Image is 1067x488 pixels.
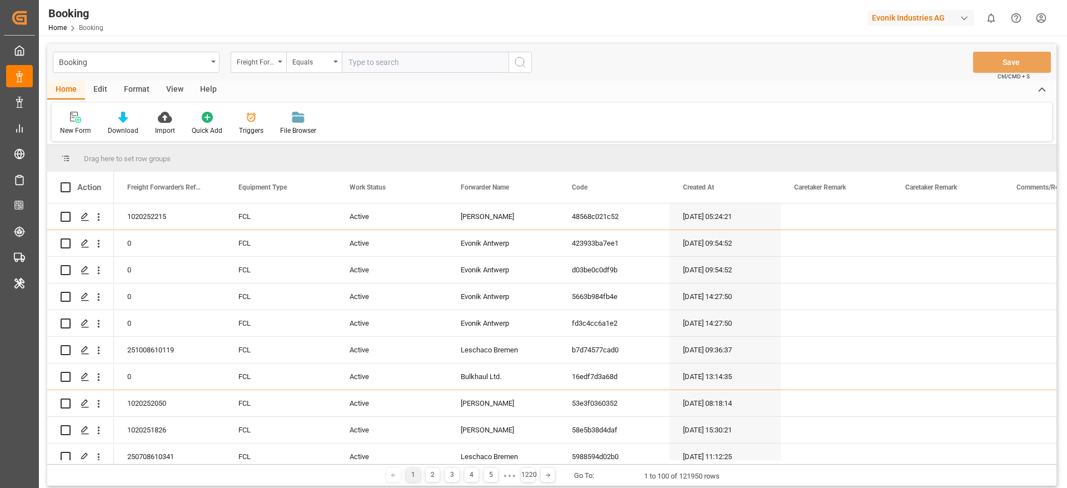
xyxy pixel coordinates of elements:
div: FCL [225,444,336,470]
div: Press SPACE to select this row. [47,337,114,363]
div: Bulkhaul Ltd. [447,363,559,390]
div: [DATE] 09:54:52 [670,257,781,283]
div: Press SPACE to select this row. [47,417,114,444]
div: [DATE] 08:18:14 [670,390,781,416]
span: Created At [683,183,714,191]
div: Leschaco Bremen [447,337,559,363]
div: [DATE] 14:27:50 [670,310,781,336]
div: 5663b984fb4e [559,283,670,310]
div: 1020251826 [114,417,225,443]
div: Edit [85,81,116,99]
div: FCL [225,230,336,256]
div: 251008610119 [114,337,225,363]
button: open menu [53,52,220,73]
div: Evonik Antwerp [447,257,559,283]
div: 5988594d02b0 [559,444,670,470]
div: [DATE] 13:14:35 [670,363,781,390]
div: 250708610341 [114,444,225,470]
div: 0 [114,257,225,283]
div: 0 [114,363,225,390]
span: Caretaker Remark [905,183,957,191]
div: 423933ba7ee1 [559,230,670,256]
div: New Form [60,126,91,136]
div: [PERSON_NAME] [447,417,559,443]
div: Go To: [574,470,594,481]
div: Active [336,363,447,390]
div: Press SPACE to select this row. [47,444,114,470]
span: Code [572,183,587,191]
button: Evonik Industries AG [867,7,979,28]
div: Active [336,203,447,230]
div: fd3c4cc6a1e2 [559,310,670,336]
div: [DATE] 14:27:50 [670,283,781,310]
div: Action [77,182,101,192]
div: Press SPACE to select this row. [47,230,114,257]
span: Forwarder Name [461,183,509,191]
span: Drag here to set row groups [84,155,171,163]
div: [DATE] 15:30:21 [670,417,781,443]
button: open menu [231,52,286,73]
div: Leschaco Bremen [447,444,559,470]
div: Evonik Antwerp [447,230,559,256]
button: show 0 new notifications [979,6,1004,31]
span: Equipment Type [238,183,287,191]
div: 5 [484,468,498,482]
div: FCL [225,310,336,336]
div: 58e5b38d4daf [559,417,670,443]
div: FCL [225,257,336,283]
div: 53e3f0360352 [559,390,670,416]
div: Press SPACE to select this row. [47,283,114,310]
div: Active [336,257,447,283]
div: 1 [406,468,420,482]
div: Import [155,126,175,136]
div: Press SPACE to select this row. [47,203,114,230]
input: Type to search [342,52,508,73]
div: Quick Add [192,126,222,136]
div: 1 to 100 of 121950 rows [644,471,720,482]
div: Press SPACE to select this row. [47,390,114,417]
a: Home [48,24,67,32]
div: Evonik Antwerp [447,283,559,310]
div: FCL [225,337,336,363]
div: Press SPACE to select this row. [47,310,114,337]
div: Press SPACE to select this row. [47,257,114,283]
div: Download [108,126,138,136]
div: d03be0c0df9b [559,257,670,283]
button: open menu [286,52,342,73]
div: 4 [465,468,478,482]
div: File Browser [280,126,316,136]
span: Freight Forwarder's Reference No. [127,183,202,191]
div: Booking [48,5,103,22]
div: Press SPACE to select this row. [47,363,114,390]
button: Save [973,52,1051,73]
div: FCL [225,283,336,310]
div: FCL [225,417,336,443]
div: 0 [114,230,225,256]
div: 3 [445,468,459,482]
div: FCL [225,203,336,230]
div: Active [336,310,447,336]
div: [DATE] 09:36:37 [670,337,781,363]
div: [DATE] 05:24:21 [670,203,781,230]
div: FCL [225,363,336,390]
div: Help [192,81,225,99]
button: search button [508,52,532,73]
div: 1020252215 [114,203,225,230]
div: Active [336,417,447,443]
div: View [158,81,192,99]
div: Active [336,444,447,470]
span: Work Status [350,183,386,191]
div: [DATE] 09:54:52 [670,230,781,256]
div: Evonik Industries AG [867,10,974,26]
span: Caretaker Remark [794,183,846,191]
div: Format [116,81,158,99]
div: 48568c021c52 [559,203,670,230]
div: 16edf7d3a68d [559,363,670,390]
div: ● ● ● [503,471,516,480]
div: 1220 [521,468,535,482]
span: Ctrl/CMD + S [998,72,1030,81]
div: Freight Forwarder's Reference No. [237,54,275,67]
div: Evonik Antwerp [447,310,559,336]
div: Active [336,390,447,416]
div: 0 [114,310,225,336]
